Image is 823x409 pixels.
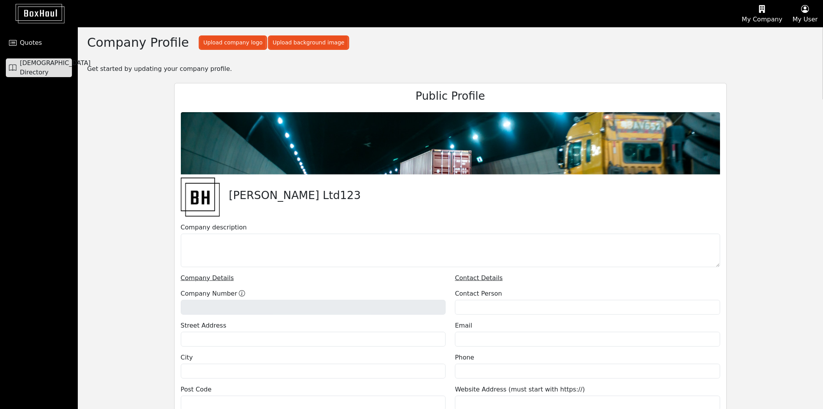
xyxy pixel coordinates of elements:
[455,321,472,330] label: Email
[4,4,65,23] img: BoxHaul
[788,0,823,27] button: My User
[737,0,788,27] button: My Company
[20,58,91,77] span: [DEMOGRAPHIC_DATA] Directory
[181,273,446,283] div: Company Details
[181,353,193,362] label: City
[181,385,212,394] label: Post Code
[229,189,361,202] h3: [PERSON_NAME] Ltd123
[269,37,348,49] button: Upload background image
[78,63,823,74] div: Get started by updating your company profile.
[20,38,42,48] span: Quotes
[181,223,247,232] label: Company description
[455,273,720,283] div: Contact Details
[87,35,189,50] h2: Company Profile
[181,321,226,330] label: Street Address
[455,385,585,394] label: Website Address (must start with https://)
[455,353,475,362] label: Phone
[455,289,502,298] label: Contact Person
[200,37,266,49] button: Upload company logo
[6,58,72,77] a: [DEMOGRAPHIC_DATA] Directory
[181,289,245,298] label: Company Number
[181,112,720,175] img: Background Image for Profile
[181,178,220,217] img: Company Logo
[181,90,720,103] h3: Public Profile
[6,33,72,52] a: Quotes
